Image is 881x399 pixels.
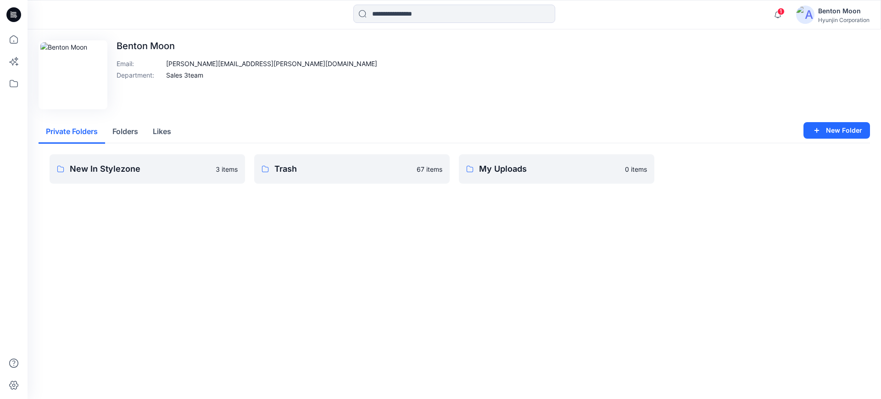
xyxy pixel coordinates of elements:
img: avatar [796,6,814,24]
a: My Uploads0 items [459,154,654,184]
p: Benton Moon [117,40,377,51]
button: Folders [105,120,145,144]
a: Trash67 items [254,154,450,184]
p: New In Stylezone [70,163,210,175]
div: Hyunjin Corporation [818,17,870,23]
p: Department : [117,70,162,80]
button: New Folder [803,122,870,139]
p: 3 items [216,164,238,174]
button: Likes [145,120,178,144]
p: Email : [117,59,162,68]
div: Benton Moon [818,6,870,17]
p: Trash [274,163,411,175]
p: [PERSON_NAME][EMAIL_ADDRESS][PERSON_NAME][DOMAIN_NAME] [166,59,377,68]
p: My Uploads [479,163,619,175]
p: Sales 3team [166,70,203,80]
p: 0 items [625,164,647,174]
p: 67 items [417,164,442,174]
img: Benton Moon [40,42,106,107]
button: Private Folders [39,120,105,144]
span: 1 [777,8,785,15]
a: New In Stylezone3 items [50,154,245,184]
